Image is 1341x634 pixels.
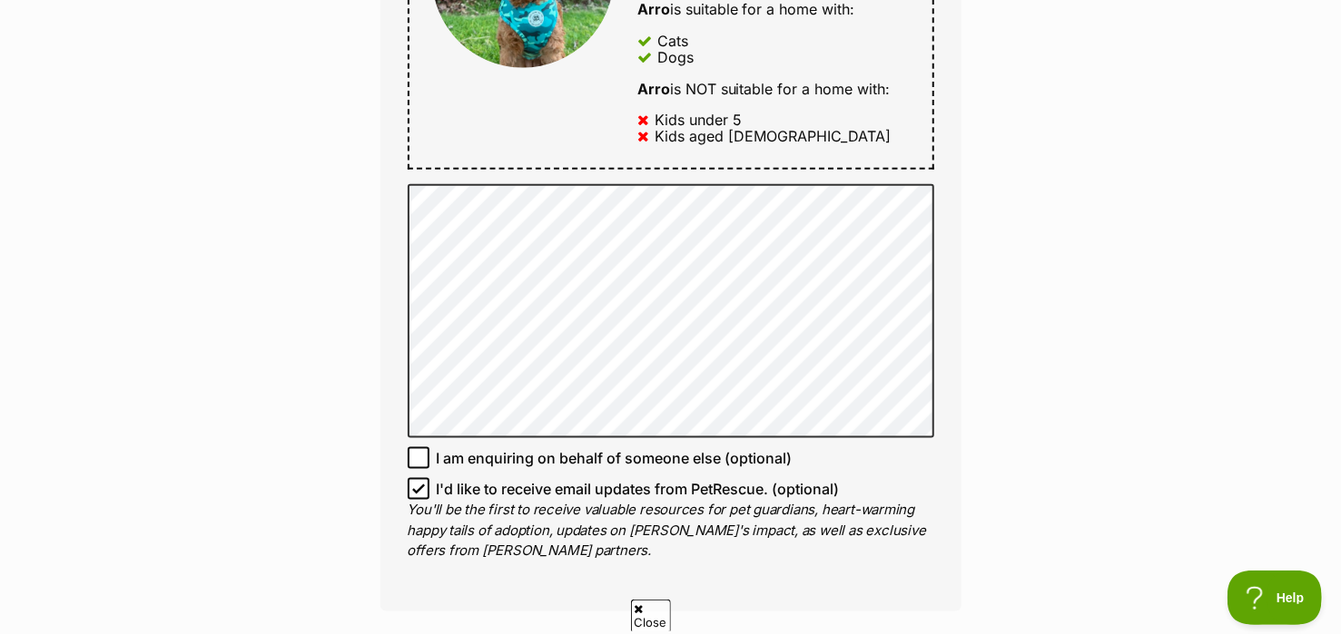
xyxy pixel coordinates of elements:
[408,500,934,561] p: You'll be the first to receive valuable resources for pet guardians, heart-warming happy tails of...
[637,80,670,98] strong: Arro
[437,447,793,469] span: I am enquiring on behalf of someone else (optional)
[437,478,840,500] span: I'd like to receive email updates from PetRescue. (optional)
[1228,571,1323,625] iframe: Help Scout Beacon - Open
[655,128,891,144] div: Kids aged [DEMOGRAPHIC_DATA]
[657,49,694,65] div: Dogs
[655,112,742,128] div: Kids under 5
[631,600,671,631] span: Close
[657,33,688,49] div: Cats
[637,1,909,17] div: is suitable for a home with:
[637,81,909,97] div: is NOT suitable for a home with:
